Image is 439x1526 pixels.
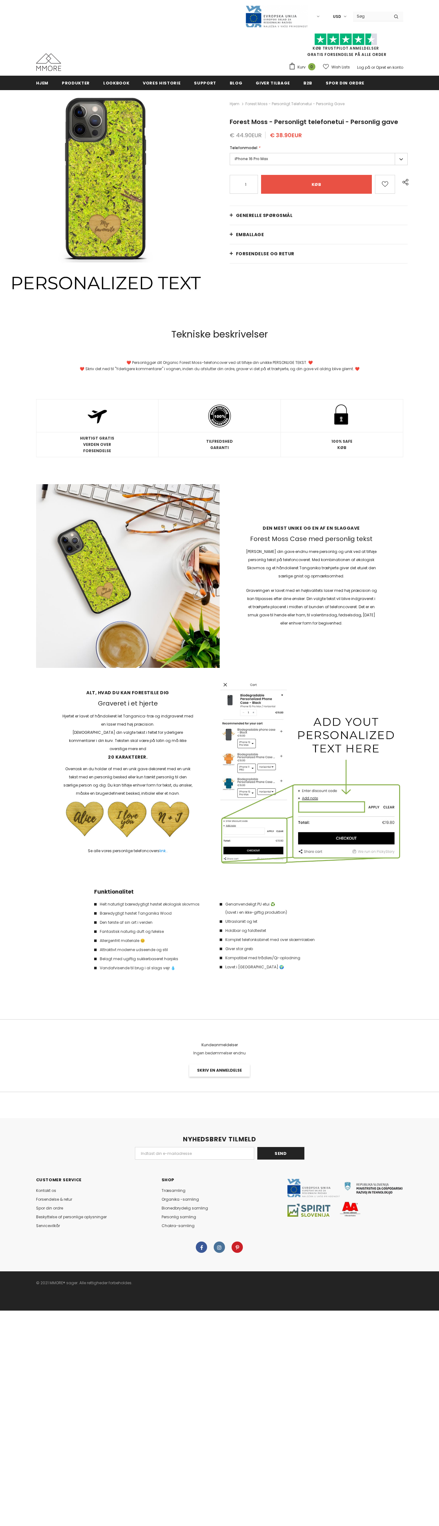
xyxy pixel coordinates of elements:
[230,76,243,90] a: Blog
[86,404,109,427] img: HURTIGT FORSENDELSE ikon
[62,76,90,90] a: Produkter
[162,1204,208,1213] a: Bionedbrydelig samling
[313,46,379,51] a: Køb TrustPilot Anmeldelser
[36,1223,60,1228] span: Servicevilkår
[220,936,339,944] li: Komplet telefonkabinet med over skærmlæben
[297,64,306,70] span: Kurv
[94,900,213,908] li: Helt naturligt bæredygtigt høstet økologisk skovmos
[36,1197,72,1202] span: Forsendelse & retur
[289,36,403,57] span: GRATIS FORSENDELSE PÅ ALLE ORDER
[62,847,194,855] p: Se alle vores personlige telefoncovers .
[220,917,339,926] li: Ultraslankt og let
[36,1188,56,1193] span: Kontakt os
[62,712,194,728] p: Hjertet er lavet af håndolieret let Tanganica-træ og indgraveret med en laser med høj præcision.
[80,436,114,441] strong: HURTIGT GRATIS
[83,442,111,447] strong: VERDEN OVER
[245,14,308,19] a: Javni Razpis
[162,1186,185,1195] a: Træsamling
[236,212,293,219] span: Generelle spørgsmål
[314,33,377,46] img: Stol på Pilot Stars
[94,928,213,936] li: Fantastisk naturlig duft og følelse
[143,80,180,86] span: Vores historie
[303,76,312,90] a: B2B
[220,954,339,962] li: Kompatibel med trådløs/Qi-opladning
[62,753,194,761] strong: 20 KARAKTERER.
[162,1197,199,1202] span: Organika -samling
[230,153,408,165] label: iPhone 16 Pro Max
[230,131,262,139] span: € 44.90EUR
[94,955,213,963] li: Belagt med ugiftig sukkerbaseret harpiks
[36,1221,60,1230] a: Servicevilkår
[230,225,408,244] a: EMBALLAGE
[36,360,403,372] div: ❤️ Personliggør dit Organic Forest Moss-telefoncover ved at tilføje din unikke PERSONLIGE TEKST. ...
[189,1064,250,1077] a: Skriv en anmeldelse
[162,1195,199,1204] a: Organika -samling
[371,65,375,70] span: or
[159,848,167,853] a: link.
[62,765,194,798] p: Overrask en du holder af med en unik gave dekoreret med en unik tekst med en personlig besked ell...
[303,80,312,86] span: B2B
[287,1179,403,1216] img: Javni Razpis
[94,964,213,972] li: Vandafvisende til brug i al slags vejr 💧
[333,14,341,20] span: USD
[162,1213,196,1221] a: Personlig samling
[62,80,90,86] span: Produkter
[308,63,315,70] span: 0
[193,1050,246,1056] span: Ingen bedømmelser endnu
[220,963,339,971] li: Lavet i [GEOGRAPHIC_DATA] 🌍
[162,1214,196,1220] span: Personlig samling
[236,251,294,257] span: Forsendelse og retur
[245,5,308,28] img: Javni Razpis
[36,1186,56,1195] a: Kontakt os
[36,76,49,90] a: Hjem
[220,945,339,953] li: Giver stor greb
[103,76,129,90] a: Lookbook
[220,900,339,917] li: Genanvendeligt PU etui ♻️ (lavet i en ikke-giftig produktion)
[94,909,213,917] li: Bæredygtigt høstet Tanganika Wood
[376,65,403,70] a: Opret en konto
[236,231,264,238] span: EMBALLAGE
[245,525,377,531] strong: DEN MEST UNIKE OG EN AF EN SLAGGAVE
[36,484,220,668] img: Personlig Forest Moss Custom Text Phone Case
[326,76,364,90] a: Spor din ordre
[245,548,377,580] p: [PERSON_NAME] din gave endnu mere personlig og unik ved at tilføje personlig tekst på telefoncove...
[261,175,372,194] input: KØB
[245,587,377,627] p: Graveringen er lavet med en højkvalitets laser med høj præcision og kan tilpasses efter dine ønsk...
[256,76,290,90] a: Giver tilbage
[83,448,111,453] strong: FORSENDELSE
[326,80,364,86] span: Spor din ordre
[353,12,389,21] input: Search Site
[36,1195,72,1204] a: Forsendelse & retur
[183,1135,256,1144] span: NYHEDSBREV TILMELD
[230,100,239,108] a: Hjem
[256,80,290,86] span: Giver tilbage
[62,690,194,696] strong: Alt, hvad du kan forestille dig
[194,76,216,90] a: support
[94,888,213,896] h4: Funktionalitet
[287,1195,403,1200] a: Javni razpis
[220,927,339,935] li: Holdbar og faldtestet
[331,64,350,70] span: Wish Lists
[289,62,319,72] a: Kurv 0
[210,445,229,450] strong: GARANTI
[206,439,233,444] strong: TILFREDSHED
[337,445,346,450] strong: KØB
[103,80,129,86] span: Lookbook
[245,100,345,108] span: Forest Moss - Personligt telefonetui - Personlig gave
[143,76,180,90] a: Vores historie
[162,1188,185,1193] span: Træsamling
[162,1177,175,1183] span: SHOP
[357,65,370,70] a: Log på
[323,62,350,73] a: Wish Lists
[36,1279,215,1287] div: © 2021 MMORE® sager. Alle rettigheder forbeholdes.
[62,798,194,841] img: Personalized_Hearts_Options.jpg
[230,145,257,150] span: Telefonmodel
[162,1205,208,1211] span: Bionedbrydelig samling
[162,1221,195,1230] a: Chakra-samling
[201,1042,238,1047] span: Kundeanmeldelser
[94,946,213,954] li: Attraktivt moderne udseende og stil
[270,131,302,139] span: € 38.90EUR
[36,1177,82,1183] span: Customer Service
[62,728,194,761] p: [DEMOGRAPHIC_DATA] din valgte tekst i feltet for yderligere kommentarer i din kurv. Teksten skal ...
[36,1205,63,1211] span: Spor din ordre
